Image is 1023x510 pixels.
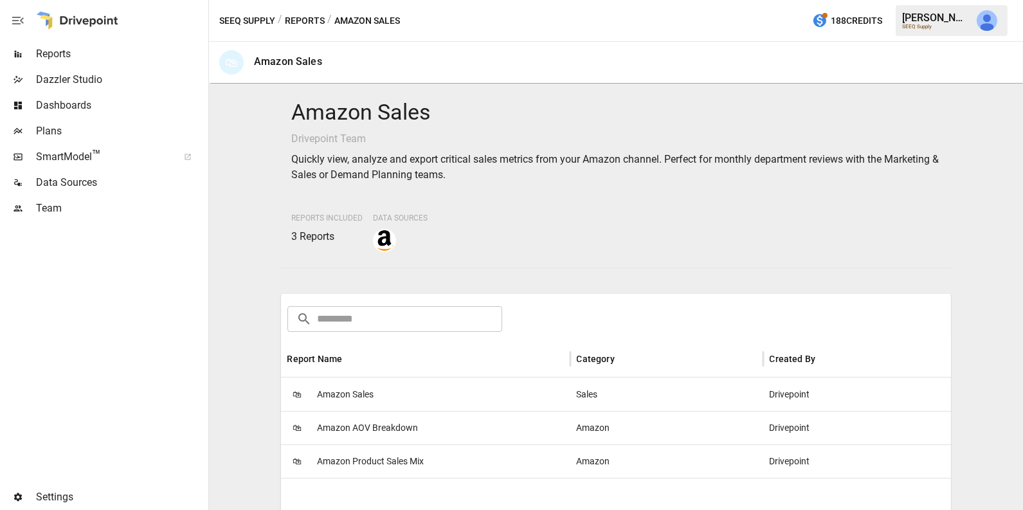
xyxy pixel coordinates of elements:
p: 3 Reports [291,229,363,244]
p: Drivepoint Team [291,131,941,147]
div: Category [577,354,615,364]
div: Amazon [570,411,763,444]
div: Created By [770,354,816,364]
span: Plans [36,123,206,139]
span: Reports Included [291,214,363,223]
p: Quickly view, analyze and export critical sales metrics from your Amazon channel. Perfect for mon... [291,152,941,183]
div: Amazon Sales [254,55,322,68]
span: Data Sources [373,214,428,223]
span: 188 Credits [831,13,882,29]
span: 🛍 [287,451,307,471]
img: Julie Wilton [977,10,997,31]
span: Data Sources [36,175,206,190]
div: [PERSON_NAME] [902,12,969,24]
div: 🛍 [219,50,244,75]
button: SEEQ Supply [219,13,275,29]
div: Sales [570,378,763,411]
span: Dazzler Studio [36,72,206,87]
div: Drivepoint [763,444,956,478]
span: Amazon Product Sales Mix [317,445,424,478]
span: 🛍 [287,385,307,404]
span: Reports [36,46,206,62]
div: Drivepoint [763,411,956,444]
button: Sort [344,350,362,368]
div: SEEQ Supply [902,24,969,30]
div: / [327,13,332,29]
h4: Amazon Sales [291,99,941,126]
span: Settings [36,489,206,505]
span: ™ [92,147,101,163]
span: Amazon AOV Breakdown [317,412,418,444]
span: Amazon Sales [317,378,374,411]
img: amazon [374,230,395,251]
div: / [278,13,282,29]
button: Reports [285,13,325,29]
div: Drivepoint [763,378,956,411]
button: Sort [617,350,635,368]
span: Team [36,201,206,216]
div: Amazon [570,444,763,478]
button: Julie Wilton [969,3,1005,39]
span: Dashboards [36,98,206,113]
button: 188Credits [807,9,887,33]
span: SmartModel [36,149,170,165]
div: Report Name [287,354,343,364]
span: 🛍 [287,418,307,437]
button: Sort [817,350,835,368]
